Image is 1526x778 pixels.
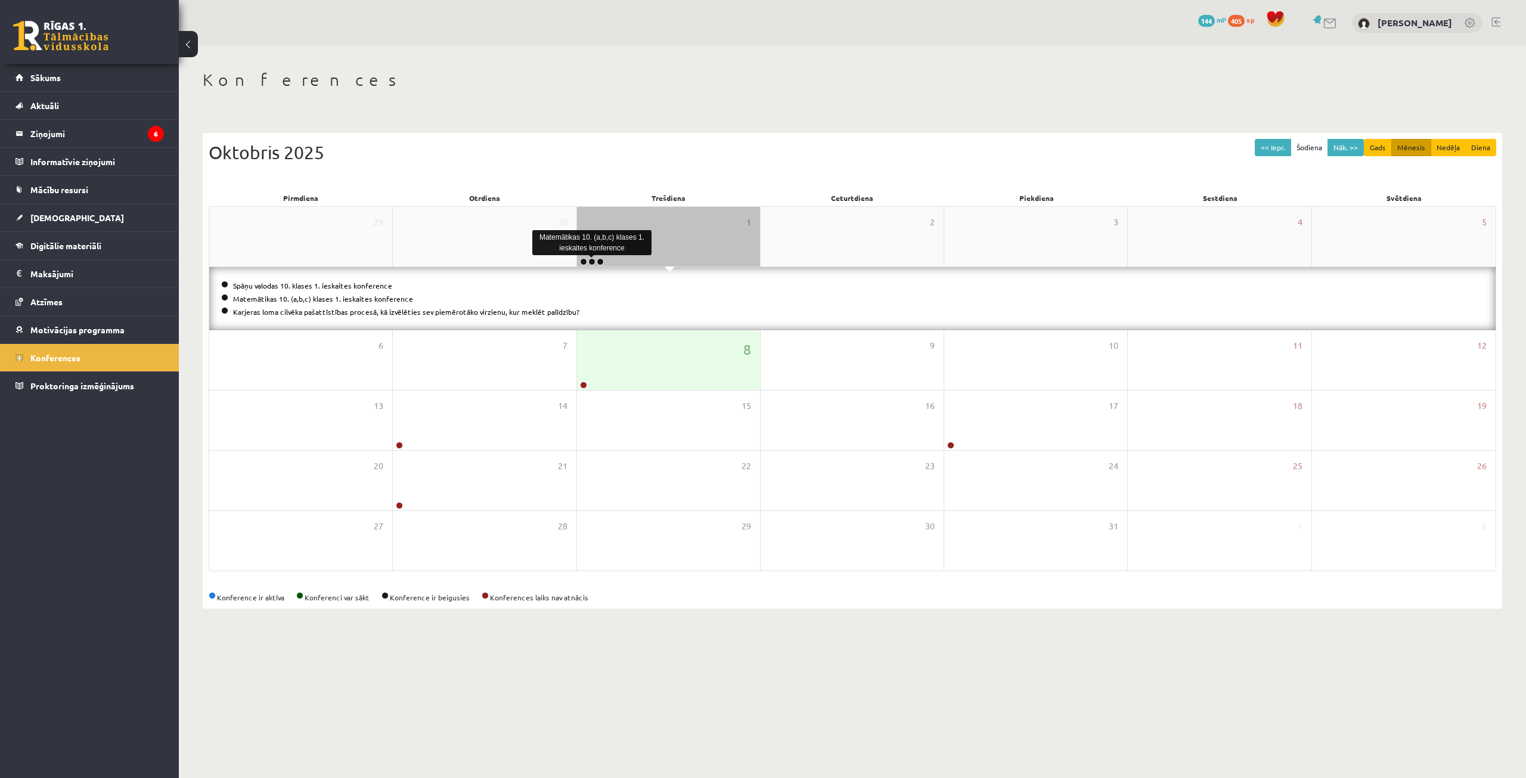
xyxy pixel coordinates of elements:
a: Karjeras loma cilvēka pašattīstības procesā, kā izvēlēties sev piemērotāko virzienu, kur meklēt p... [233,307,579,317]
a: Atzīmes [15,288,164,315]
span: 9 [930,339,935,352]
span: 17 [1109,399,1118,413]
i: 6 [148,126,164,142]
span: Atzīmes [30,296,63,307]
button: Nāk. >> [1328,139,1364,156]
span: 11 [1293,339,1302,352]
div: Piekdiena [944,190,1128,206]
a: Rīgas 1. Tālmācības vidusskola [13,21,108,51]
div: Matemātikas 10. (a,b,c) klases 1. ieskaites konference [532,230,652,255]
span: 1 [746,216,751,229]
a: Digitālie materiāli [15,232,164,259]
span: [DEMOGRAPHIC_DATA] [30,212,124,223]
span: 12 [1477,339,1487,352]
div: Sestdiena [1128,190,1313,206]
button: Šodiena [1291,139,1328,156]
span: 28 [558,520,567,533]
a: Matemātikas 10. (a,b,c) klases 1. ieskaites konference [233,294,413,303]
a: Spāņu valodas 10. klases 1. ieskaites konference [233,281,392,290]
button: Mēnesis [1391,139,1431,156]
div: Ceturtdiena [761,190,945,206]
span: 7 [563,339,567,352]
span: Mācību resursi [30,184,88,195]
span: Sākums [30,72,61,83]
span: Digitālie materiāli [30,240,101,251]
div: Konference ir aktīva Konferenci var sākt Konference ir beigusies Konferences laiks nav atnācis [209,592,1496,603]
a: [DEMOGRAPHIC_DATA] [15,204,164,231]
a: Maksājumi [15,260,164,287]
a: Motivācijas programma [15,316,164,343]
legend: Maksājumi [30,260,164,287]
span: 13 [374,399,383,413]
span: 22 [742,460,751,473]
span: 1 [1298,520,1302,533]
button: Gads [1364,139,1392,156]
a: Mācību resursi [15,176,164,203]
span: 144 [1198,15,1215,27]
span: 15 [742,399,751,413]
span: 8 [743,339,751,359]
div: Oktobris 2025 [209,139,1496,166]
span: 26 [1477,460,1487,473]
a: 405 xp [1228,15,1260,24]
legend: Ziņojumi [30,120,164,147]
button: Nedēļa [1431,139,1466,156]
button: << Iepr. [1255,139,1291,156]
span: 2 [930,216,935,229]
span: 14 [558,399,567,413]
span: Aktuāli [30,100,59,111]
span: 4 [1298,216,1302,229]
span: 20 [374,460,383,473]
h1: Konferences [203,70,1502,90]
span: 5 [1482,216,1487,229]
span: mP [1217,15,1226,24]
span: 30 [925,520,935,533]
div: Trešdiena [576,190,761,206]
span: 24 [1109,460,1118,473]
span: 3 [1114,216,1118,229]
a: [PERSON_NAME] [1378,17,1452,29]
div: Svētdiena [1312,190,1496,206]
span: 405 [1228,15,1245,27]
a: 144 mP [1198,15,1226,24]
span: 23 [925,460,935,473]
span: 30 [558,216,567,229]
a: Konferences [15,344,164,371]
span: Konferences [30,352,80,363]
img: Diāna Mežecka [1358,18,1370,30]
div: Pirmdiena [209,190,393,206]
span: xp [1246,15,1254,24]
a: Ziņojumi6 [15,120,164,147]
span: 21 [558,460,567,473]
a: Proktoringa izmēģinājums [15,372,164,399]
a: Sākums [15,64,164,91]
span: 27 [374,520,383,533]
a: Aktuāli [15,92,164,119]
legend: Informatīvie ziņojumi [30,148,164,175]
span: Motivācijas programma [30,324,125,335]
span: 31 [1109,520,1118,533]
a: Informatīvie ziņojumi [15,148,164,175]
div: Otrdiena [393,190,577,206]
span: 29 [374,216,383,229]
span: 25 [1293,460,1302,473]
span: 29 [742,520,751,533]
span: 19 [1477,399,1487,413]
span: 10 [1109,339,1118,352]
span: 16 [925,399,935,413]
span: 2 [1482,520,1487,533]
button: Diena [1465,139,1496,156]
span: 18 [1293,399,1302,413]
span: Proktoringa izmēģinājums [30,380,134,391]
span: 6 [379,339,383,352]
